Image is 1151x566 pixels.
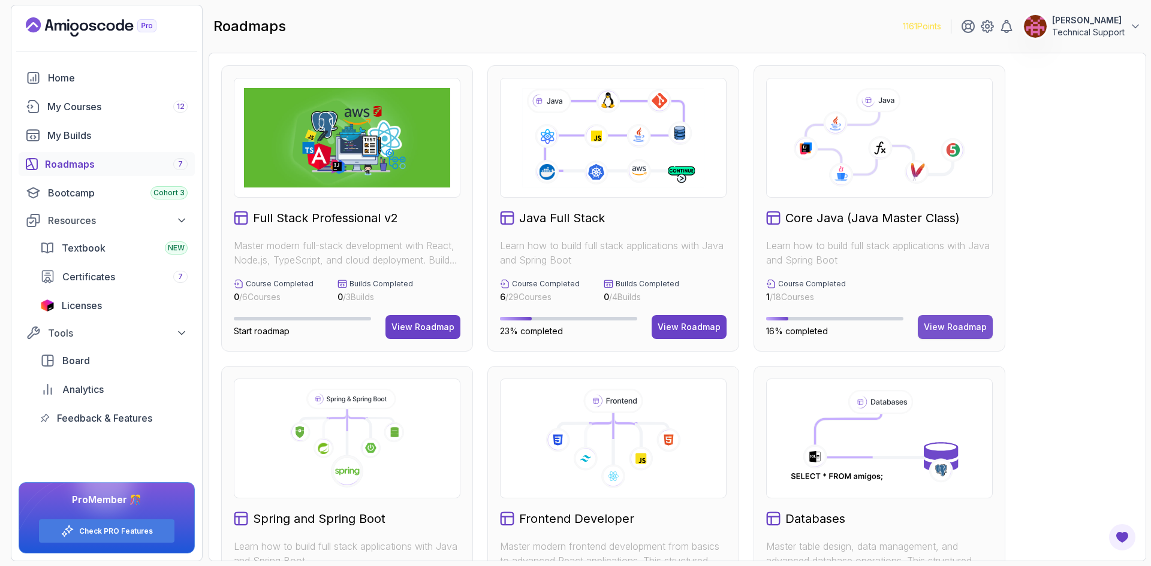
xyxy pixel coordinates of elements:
a: bootcamp [19,181,195,205]
p: Course Completed [512,279,580,289]
div: Bootcamp [48,186,188,200]
span: 0 [234,292,239,302]
p: Technical Support [1052,26,1125,38]
h2: Full Stack Professional v2 [253,210,398,226]
h2: Spring and Spring Boot [253,510,385,527]
p: 1161 Points [903,20,941,32]
span: 23% completed [500,326,563,336]
span: 7 [178,272,183,282]
a: builds [19,123,195,147]
div: View Roadmap [658,321,721,333]
img: jetbrains icon [40,299,55,311]
p: Builds Completed [349,279,413,289]
button: Check PRO Features [38,519,175,543]
a: roadmaps [19,152,195,176]
span: 0 [338,292,343,302]
span: Feedback & Features [57,411,152,425]
button: user profile image[PERSON_NAME]Technical Support [1023,14,1141,38]
h2: Databases [785,510,845,527]
button: Tools [19,322,195,344]
div: My Builds [47,128,188,143]
p: Course Completed [246,279,314,289]
button: View Roadmap [385,315,460,339]
button: Resources [19,210,195,231]
a: certificates [33,265,195,289]
div: Resources [48,213,188,228]
span: 16% completed [766,326,828,336]
a: feedback [33,406,195,430]
span: Start roadmap [234,326,290,336]
a: analytics [33,377,195,401]
span: Analytics [62,382,104,396]
a: courses [19,95,195,119]
img: Full Stack Professional v2 [244,88,450,187]
a: home [19,66,195,90]
span: 7 [178,159,183,169]
div: Tools [48,326,188,340]
div: Roadmaps [45,157,188,171]
a: board [33,349,195,373]
div: Home [48,71,188,85]
span: Textbook [62,241,106,255]
p: Course Completed [778,279,846,289]
button: Open Feedback Button [1108,523,1137,552]
span: Board [62,353,90,368]
p: Master modern full-stack development with React, Node.js, TypeScript, and cloud deployment. Build... [234,238,460,267]
img: user profile image [1024,15,1047,38]
div: View Roadmap [391,321,454,333]
p: [PERSON_NAME] [1052,14,1125,26]
span: Cohort 3 [153,188,185,198]
a: Landing page [26,17,184,37]
span: Certificates [62,270,115,284]
button: View Roadmap [918,315,993,339]
p: / 29 Courses [500,291,580,303]
h2: Core Java (Java Master Class) [785,210,960,226]
h2: Java Full Stack [519,210,605,226]
p: Builds Completed [616,279,679,289]
div: View Roadmap [924,321,987,333]
h2: Frontend Developer [519,510,634,527]
span: 12 [177,102,185,111]
a: textbook [33,236,195,260]
p: / 4 Builds [604,291,679,303]
span: Licenses [62,298,102,313]
a: Check PRO Features [79,526,153,536]
p: / 3 Builds [338,291,413,303]
span: 1 [766,292,770,302]
p: Learn how to build full stack applications with Java and Spring Boot [500,238,727,267]
p: Learn how to build full stack applications with Java and Spring Boot [766,238,993,267]
span: NEW [168,243,185,253]
button: View Roadmap [652,315,727,339]
span: 0 [604,292,609,302]
span: 6 [500,292,505,302]
p: / 6 Courses [234,291,314,303]
h2: roadmaps [213,17,286,36]
p: / 18 Courses [766,291,846,303]
div: My Courses [47,99,188,114]
a: licenses [33,293,195,317]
